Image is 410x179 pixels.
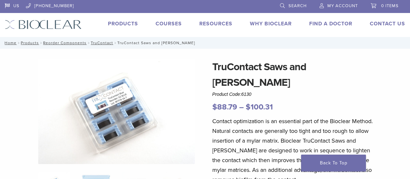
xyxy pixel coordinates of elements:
span: Product Code: [212,92,252,97]
span: Search [288,3,307,8]
a: Reorder Components [43,41,87,45]
a: Courses [156,20,182,27]
h1: TruContact Saws and [PERSON_NAME] [212,59,379,90]
a: TruContact [91,41,113,45]
span: / [39,41,43,45]
img: Bioclear [5,20,82,29]
span: $ [246,102,251,112]
a: Resources [199,20,232,27]
span: 6130 [241,92,251,97]
bdi: 100.31 [246,102,273,112]
a: Products [21,41,39,45]
a: Why Bioclear [250,20,292,27]
a: Products [108,20,138,27]
span: $ [212,102,217,112]
a: Home [3,41,17,45]
a: Back To Top [301,155,366,172]
span: 0 items [381,3,399,8]
span: My Account [327,3,358,8]
bdi: 88.79 [212,102,237,112]
span: – [239,102,244,112]
img: TruContact-Blue-2 [38,59,195,164]
span: / [113,41,117,45]
a: Find A Doctor [309,20,352,27]
span: / [87,41,91,45]
span: / [17,41,21,45]
a: Contact Us [370,20,405,27]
